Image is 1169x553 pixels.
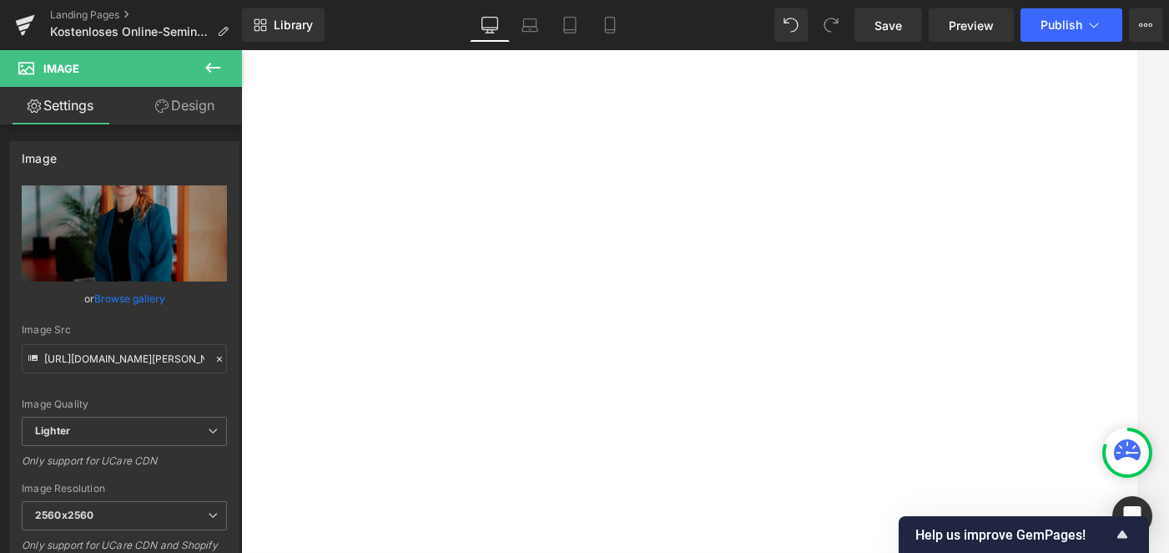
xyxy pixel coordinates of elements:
[915,527,1112,543] span: Help us improve GemPages!
[50,25,210,38] span: Kostenloses Online-Seminar | B2B-Marketing &amp; KI
[50,8,242,22] a: Landing Pages
[22,454,227,479] div: Only support for UCare CDN
[470,8,510,42] a: Desktop
[22,290,227,307] div: or
[43,62,79,75] span: Image
[590,8,630,42] a: Mobile
[22,483,227,495] div: Image Resolution
[274,18,313,33] span: Library
[1020,8,1122,42] button: Publish
[22,398,227,410] div: Image Quality
[1112,496,1152,536] div: Open Intercom Messenger
[915,525,1132,545] button: Show survey - Help us improve GemPages!
[35,509,93,521] b: 2560x2560
[124,87,245,124] a: Design
[949,17,994,34] span: Preview
[929,8,1014,42] a: Preview
[814,8,848,42] button: Redo
[242,8,325,42] a: New Library
[22,324,227,336] div: Image Src
[510,8,550,42] a: Laptop
[874,17,902,34] span: Save
[550,8,590,42] a: Tablet
[22,344,227,373] input: Link
[94,284,165,313] a: Browse gallery
[35,424,70,437] b: Lighter
[1041,18,1082,32] span: Publish
[22,142,57,165] div: Image
[1129,8,1162,42] button: More
[774,8,808,42] button: Undo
